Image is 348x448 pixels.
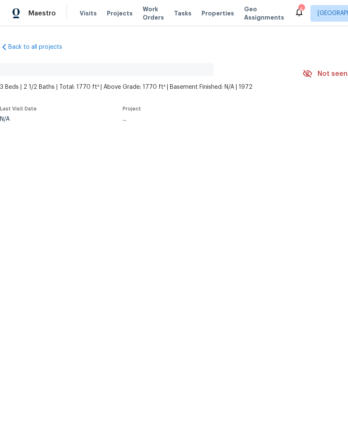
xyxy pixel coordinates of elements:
[202,9,234,18] span: Properties
[174,10,192,16] span: Tasks
[80,9,97,18] span: Visits
[107,9,133,18] span: Projects
[123,106,141,111] span: Project
[298,5,304,13] div: 4
[123,116,283,122] div: ...
[244,5,284,22] span: Geo Assignments
[143,5,164,22] span: Work Orders
[28,9,56,18] span: Maestro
